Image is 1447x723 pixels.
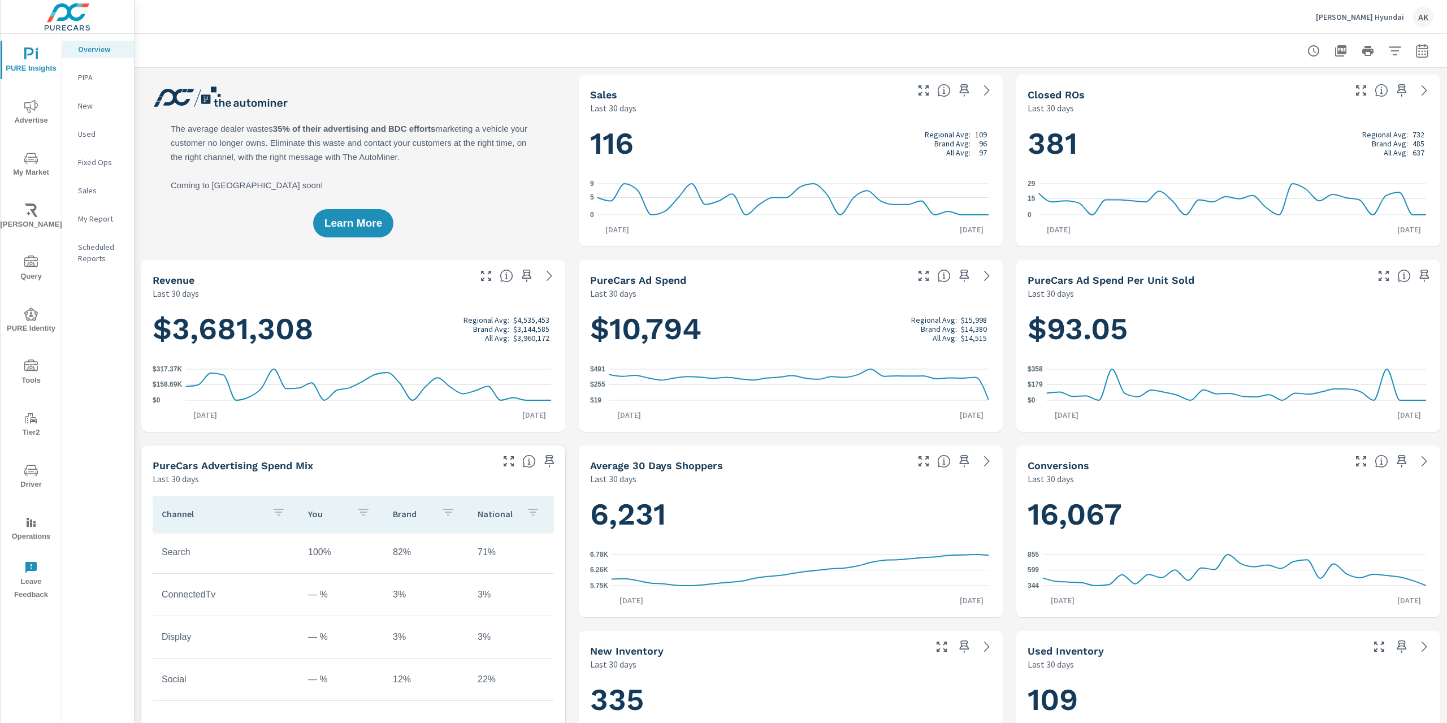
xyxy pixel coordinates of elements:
span: [PERSON_NAME] [4,204,58,231]
p: Regional Avg: [911,315,957,324]
p: 97 [979,148,987,157]
h1: $10,794 [590,310,991,348]
a: See more details in report [1415,638,1433,656]
h1: 381 [1028,124,1429,163]
p: Sales [78,185,125,196]
td: — % [299,581,384,609]
span: Advertise [4,99,58,127]
p: [DATE] [1389,409,1429,421]
p: 485 [1413,139,1424,148]
span: A rolling 30 day total of daily Shoppers on the dealership website, averaged over the selected da... [937,454,951,468]
p: Channel [162,508,263,519]
text: 6.26K [590,566,608,574]
p: Used [78,128,125,140]
p: Last 30 days [1028,287,1074,300]
p: Scheduled Reports [78,241,125,264]
a: See more details in report [540,267,558,285]
span: Save this to your personalized report [518,267,536,285]
span: Tools [4,360,58,387]
button: Make Fullscreen [915,81,933,99]
p: $3,960,172 [513,334,549,343]
button: Apply Filters [1384,40,1406,62]
p: [DATE] [1047,409,1086,421]
text: $0 [153,396,161,404]
div: Fixed Ops [62,154,134,171]
button: Make Fullscreen [915,267,933,285]
p: $14,380 [961,324,987,334]
p: Last 30 days [590,657,636,671]
h1: 16,067 [1028,495,1429,534]
text: $0 [1028,396,1036,404]
p: [DATE] [185,409,225,421]
h5: PureCars Ad Spend Per Unit Sold [1028,274,1194,286]
p: [DATE] [952,224,991,235]
button: "Export Report to PDF" [1329,40,1352,62]
span: My Market [4,151,58,179]
div: My Report [62,210,134,227]
p: All Avg: [485,334,509,343]
a: See more details in report [1415,81,1433,99]
p: 732 [1413,130,1424,139]
p: All Avg: [933,334,957,343]
h5: PureCars Ad Spend [590,274,686,286]
td: 3% [469,581,553,609]
p: Last 30 days [590,472,636,486]
span: Average cost of advertising per each vehicle sold at the dealer over the selected date range. The... [1397,269,1411,283]
h5: Used Inventory [1028,645,1104,657]
a: See more details in report [978,81,996,99]
p: All Avg: [946,148,971,157]
span: Save this to your personalized report [955,267,973,285]
p: Brand Avg: [921,324,957,334]
text: $179 [1028,381,1043,389]
p: 109 [975,130,987,139]
text: $358 [1028,365,1043,373]
text: 0 [590,211,594,219]
p: Regional Avg: [925,130,971,139]
div: nav menu [1,34,62,606]
td: 100% [299,538,384,566]
p: Brand Avg: [1372,139,1408,148]
h5: PureCars Advertising Spend Mix [153,460,313,471]
p: 96 [979,139,987,148]
div: Scheduled Reports [62,239,134,267]
text: $255 [590,381,605,389]
text: $158.69K [153,381,182,389]
p: Last 30 days [1028,101,1074,115]
a: See more details in report [978,452,996,470]
p: Last 30 days [153,472,199,486]
td: Display [153,623,299,651]
h5: Closed ROs [1028,89,1085,101]
button: Make Fullscreen [500,452,518,470]
a: See more details in report [1415,452,1433,470]
text: $491 [590,365,605,373]
text: $19 [590,396,601,404]
button: Select Date Range [1411,40,1433,62]
p: [PERSON_NAME] Hyundai [1316,12,1404,22]
button: Make Fullscreen [1375,267,1393,285]
p: Overview [78,44,125,55]
a: See more details in report [978,267,996,285]
button: Make Fullscreen [1370,638,1388,656]
p: Last 30 days [153,287,199,300]
span: Number of Repair Orders Closed by the selected dealership group over the selected time range. [So... [1375,84,1388,97]
p: My Report [78,213,125,224]
span: Save this to your personalized report [955,81,973,99]
text: 9 [590,180,594,188]
p: [DATE] [609,409,649,421]
p: Last 30 days [1028,472,1074,486]
td: 12% [384,665,469,694]
p: [DATE] [952,595,991,606]
button: Make Fullscreen [933,638,951,656]
p: [DATE] [1389,595,1429,606]
h5: Conversions [1028,460,1089,471]
td: — % [299,623,384,651]
p: Regional Avg: [463,315,509,324]
span: PURE Insights [4,47,58,75]
p: All Avg: [1384,148,1408,157]
h1: 6,231 [590,495,991,534]
h1: $3,681,308 [153,310,554,348]
h5: Sales [590,89,617,101]
text: 29 [1028,180,1036,188]
button: Make Fullscreen [477,267,495,285]
button: Make Fullscreen [915,452,933,470]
